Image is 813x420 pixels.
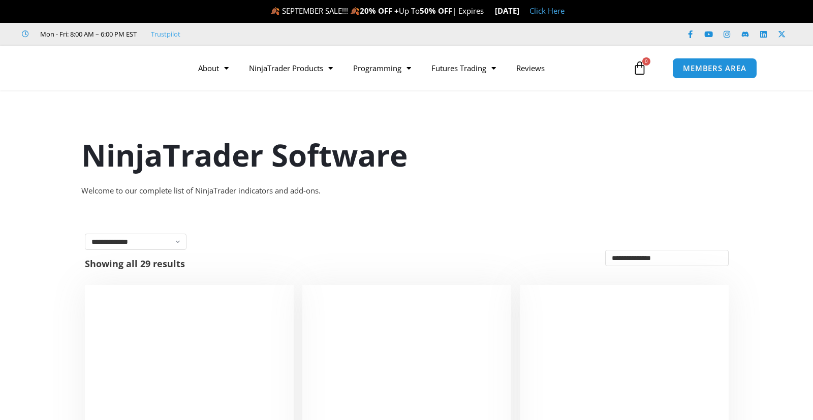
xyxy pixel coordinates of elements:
[43,50,152,86] img: LogoAI | Affordable Indicators – NinjaTrader
[38,28,137,40] span: Mon - Fri: 8:00 AM – 6:00 PM EST
[188,56,239,80] a: About
[485,7,492,15] img: ⌛
[421,56,506,80] a: Futures Trading
[605,250,729,266] select: Shop order
[239,56,343,80] a: NinjaTrader Products
[420,6,452,16] strong: 50% OFF
[495,6,519,16] strong: [DATE]
[672,58,757,79] a: MEMBERS AREA
[85,259,185,268] p: Showing all 29 results
[81,184,732,198] div: Welcome to our complete list of NinjaTrader indicators and add-ons.
[360,6,399,16] strong: 20% OFF +
[642,57,650,66] span: 0
[617,53,662,83] a: 0
[270,6,494,16] span: 🍂 SEPTEMBER SALE!!! 🍂 Up To | Expires
[151,28,180,40] a: Trustpilot
[506,56,555,80] a: Reviews
[343,56,421,80] a: Programming
[529,6,565,16] a: Click Here
[188,56,630,80] nav: Menu
[683,64,746,72] span: MEMBERS AREA
[81,134,732,176] h1: NinjaTrader Software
